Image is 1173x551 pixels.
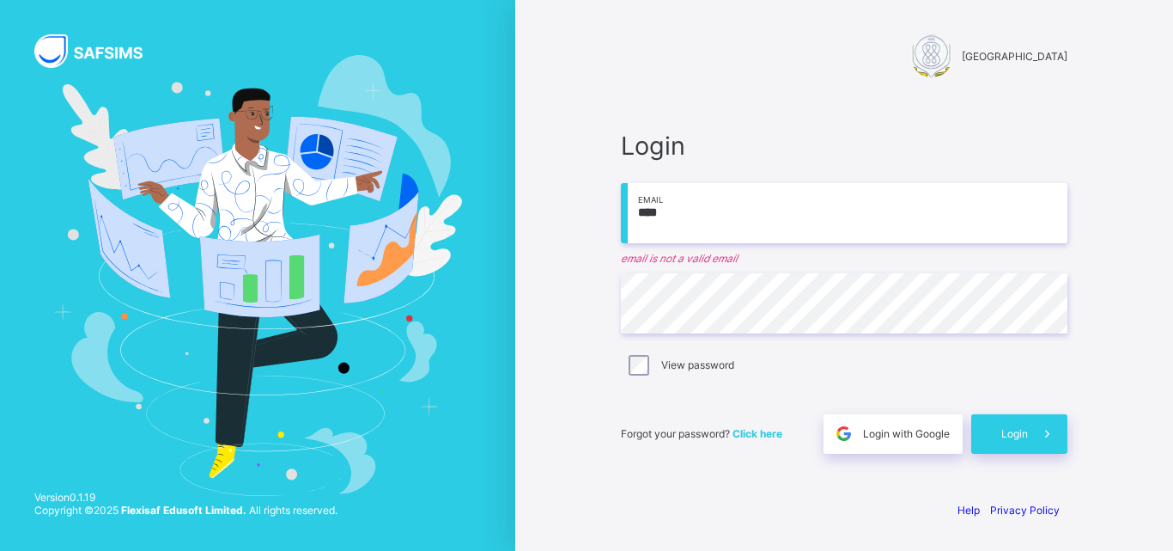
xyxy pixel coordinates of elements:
[53,55,462,495] img: Hero Image
[732,427,782,440] a: Click here
[34,34,163,68] img: SAFSIMS Logo
[1001,427,1028,440] span: Login
[621,252,1067,265] em: email is not a valid email
[34,504,337,517] span: Copyright © 2025 All rights reserved.
[863,427,950,440] span: Login with Google
[661,358,734,371] label: View password
[962,50,1067,63] span: [GEOGRAPHIC_DATA]
[834,424,854,444] img: google.396cfc9801f0270233282035f929180a.svg
[621,427,782,440] span: Forgot your password?
[990,504,1060,517] a: Privacy Policy
[957,504,980,517] a: Help
[121,504,246,517] strong: Flexisaf Edusoft Limited.
[621,131,1067,161] span: Login
[34,491,337,504] span: Version 0.1.19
